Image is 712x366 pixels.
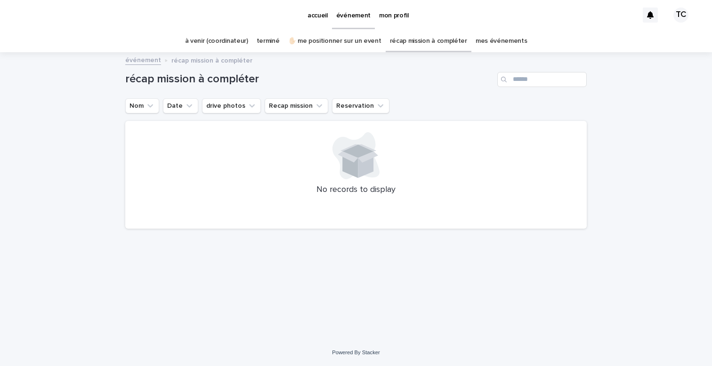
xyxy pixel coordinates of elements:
h1: récap mission à compléter [125,72,494,86]
a: à venir (coordinateur) [185,30,248,52]
img: Ls34BcGeRexTGTNfXpUC [19,6,110,24]
button: drive photos [202,98,261,113]
div: TC [673,8,688,23]
a: terminé [257,30,280,52]
a: Powered By Stacker [332,350,380,355]
button: Date [163,98,198,113]
input: Search [497,72,587,87]
p: No records to display [137,185,575,195]
button: Recap mission [265,98,328,113]
a: mes événements [476,30,527,52]
button: Nom [125,98,159,113]
a: événement [125,54,161,65]
p: récap mission à compléter [171,55,252,65]
a: ✋🏻 me positionner sur un event [288,30,381,52]
a: récap mission à compléter [390,30,467,52]
button: Reservation [332,98,389,113]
